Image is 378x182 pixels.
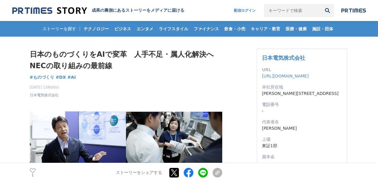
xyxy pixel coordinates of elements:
a: キャリア・教育 [248,21,283,37]
p: ストーリーをシェアする [116,170,162,175]
span: ライフスタイル [156,26,191,32]
h1: 日本のものづくりをAIで変革 人手不足・属人化解決へ NECの取り組みの最前線 [30,49,222,72]
a: 日本電気株式会社 [262,55,305,61]
span: 施設・団体 [310,26,336,32]
a: 日本電気株式会社 [30,93,59,98]
a: 医療・健康 [283,21,309,37]
a: 成果の裏側にあるストーリーをメディアに届ける 成果の裏側にあるストーリーをメディアに届ける [12,7,184,15]
input: キーワードで検索 [264,4,321,17]
a: 飲食・小売 [222,21,248,37]
span: テクノロジー [81,26,111,32]
a: #ものづくり [30,74,54,80]
button: 検索 [321,4,334,17]
dt: 本社所在地 [262,84,342,90]
dd: [PERSON_NAME][STREET_ADDRESS] [262,90,342,97]
a: テクノロジー [81,21,111,37]
h2: 成果の裏側にあるストーリーをメディアに届ける [92,8,184,13]
a: ファイナンス [191,21,221,37]
dt: 上場 [262,136,342,143]
dt: URL [262,67,342,73]
a: エンタメ [134,21,156,37]
span: #DX [56,74,66,80]
span: #ものづくり [30,74,54,80]
span: #AI [67,74,76,80]
img: prtimes [341,8,366,13]
span: 医療・健康 [283,26,309,32]
a: 配信ログイン [228,4,262,17]
dt: 電話番号 [262,102,342,108]
img: 成果の裏側にあるストーリーをメディアに届ける [12,7,87,15]
dd: - [262,108,342,114]
dt: 代表者名 [262,119,342,125]
span: キャリア・教育 [248,26,283,32]
dd: [PERSON_NAME] [262,125,342,132]
dd: 東証1部 [262,143,342,149]
dt: 資本金 [262,154,342,160]
dd: - [262,160,342,166]
span: ビジネス [112,26,134,32]
a: #AI [67,74,76,80]
a: ビジネス [112,21,134,37]
p: 1 [30,174,36,177]
a: [URL][DOMAIN_NAME] [262,74,309,78]
a: 施設・団体 [310,21,336,37]
a: #DX [56,74,66,80]
span: ファイナンス [191,26,221,32]
a: ライフスタイル [156,21,191,37]
span: 飲食・小売 [222,26,248,32]
span: エンタメ [134,26,156,32]
span: [DATE] 15時00分 [30,85,60,90]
